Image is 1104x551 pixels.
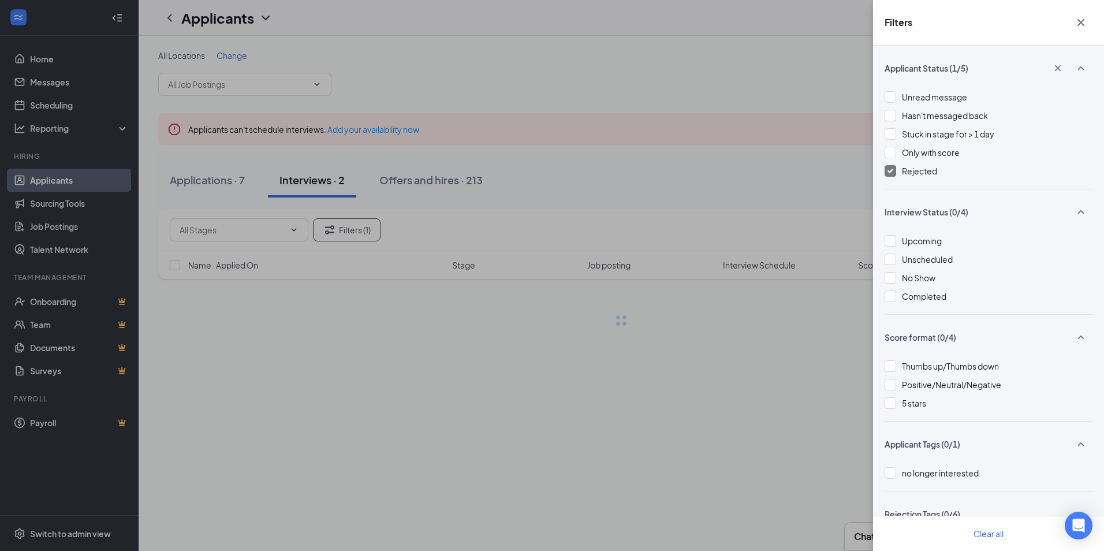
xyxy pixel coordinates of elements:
[1069,503,1092,525] button: SmallChevronUp
[902,236,942,246] span: Upcoming
[885,206,968,218] span: Interview Status (0/4)
[1069,201,1092,223] button: SmallChevronUp
[902,291,946,301] span: Completed
[902,361,999,371] span: Thumbs up/Thumbs down
[902,398,926,408] span: 5 stars
[902,92,967,102] span: Unread message
[1065,512,1092,539] div: Open Intercom Messenger
[902,379,1001,390] span: Positive/Neutral/Negative
[902,468,979,478] span: no longer interested
[902,166,937,176] span: Rejected
[960,522,1017,545] button: Clear all
[1074,330,1088,344] svg: SmallChevronUp
[1074,205,1088,219] svg: SmallChevronUp
[885,332,956,343] span: Score format (0/4)
[1074,16,1088,29] svg: Cross
[1052,62,1064,74] svg: Cross
[902,129,994,139] span: Stuck in stage for > 1 day
[1074,507,1088,521] svg: SmallChevronUp
[1069,57,1092,79] button: SmallChevronUp
[1046,58,1069,78] button: Cross
[902,254,953,265] span: Unscheduled
[1069,12,1092,33] button: Cross
[885,438,960,450] span: Applicant Tags (0/1)
[1069,433,1092,455] button: SmallChevronUp
[1074,437,1088,451] svg: SmallChevronUp
[1074,61,1088,75] svg: SmallChevronUp
[885,508,960,520] span: Rejection Tags (0/6)
[1069,326,1092,348] button: SmallChevronUp
[885,62,968,74] span: Applicant Status (1/5)
[902,273,935,283] span: No Show
[902,147,960,158] span: Only with score
[902,110,988,121] span: Hasn't messaged back
[887,169,893,173] img: checkbox
[885,16,912,29] h5: Filters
